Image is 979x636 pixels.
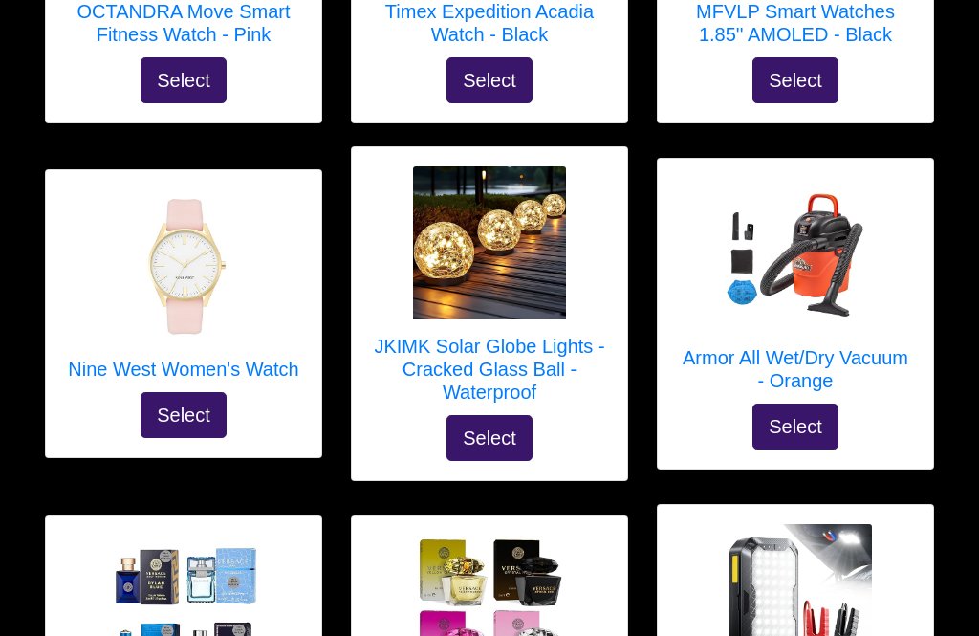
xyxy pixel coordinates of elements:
[413,166,566,319] img: JKIMK Solar Globe Lights - Cracked Glass Ball - Waterproof
[677,346,914,392] h5: Armor All Wet/Dry Vacuum - Orange
[68,358,298,381] h5: Nine West Women's Watch
[677,178,914,404] a: Armor All Wet/Dry Vacuum - Orange Armor All Wet/Dry Vacuum - Orange
[371,166,608,415] a: JKIMK Solar Globe Lights - Cracked Glass Ball - Waterproof JKIMK Solar Globe Lights - Cracked Gla...
[752,57,838,103] button: Select
[107,189,260,342] img: Nine West Women's Watch
[68,189,298,392] a: Nine West Women's Watch Nine West Women's Watch
[446,57,533,103] button: Select
[141,392,227,438] button: Select
[371,335,608,404] h5: JKIMK Solar Globe Lights - Cracked Glass Ball - Waterproof
[446,415,533,461] button: Select
[141,57,227,103] button: Select
[752,404,838,450] button: Select
[719,178,872,331] img: Armor All Wet/Dry Vacuum - Orange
